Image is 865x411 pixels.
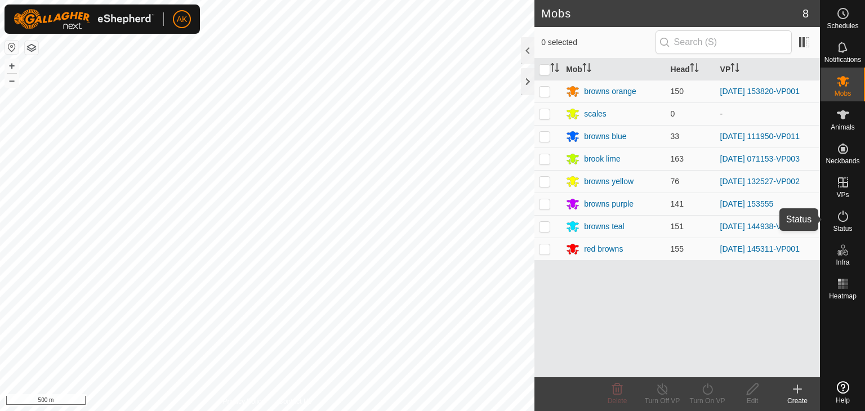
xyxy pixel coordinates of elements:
div: red browns [584,243,623,255]
a: [DATE] 153820-VP001 [720,87,800,96]
a: [DATE] 111950-VP011 [720,132,800,141]
span: Mobs [835,90,851,97]
a: Contact Us [278,396,311,406]
p-sorticon: Activate to sort [690,65,699,74]
span: 141 [671,199,684,208]
td: - [716,102,820,125]
span: 163 [671,154,684,163]
span: Neckbands [826,158,859,164]
span: Infra [836,259,849,266]
div: browns teal [584,221,625,233]
h2: Mobs [541,7,802,20]
span: 150 [671,87,684,96]
span: 0 selected [541,37,655,48]
span: Notifications [824,56,861,63]
span: Help [836,397,850,404]
span: 8 [802,5,809,22]
span: 33 [671,132,680,141]
input: Search (S) [656,30,792,54]
span: 155 [671,244,684,253]
div: Edit [730,396,775,406]
th: VP [716,59,820,81]
a: Privacy Policy [223,396,265,406]
div: Create [775,396,820,406]
button: Reset Map [5,41,19,54]
span: VPs [836,191,849,198]
button: Map Layers [25,41,38,55]
div: Turn On VP [685,396,730,406]
img: Gallagher Logo [14,9,154,29]
span: Status [833,225,852,232]
span: 76 [671,177,680,186]
th: Mob [561,59,666,81]
a: [DATE] 144938-VP001 [720,222,800,231]
div: browns blue [584,131,627,142]
p-sorticon: Activate to sort [582,65,591,74]
span: 151 [671,222,684,231]
div: browns purple [584,198,634,210]
div: brook lime [584,153,621,165]
div: Turn Off VP [640,396,685,406]
span: Heatmap [829,293,857,300]
a: [DATE] 145311-VP001 [720,244,800,253]
a: Help [821,377,865,408]
div: scales [584,108,607,120]
div: browns orange [584,86,636,97]
span: 0 [671,109,675,118]
th: Head [666,59,716,81]
span: Schedules [827,23,858,29]
span: AK [177,14,188,25]
span: Delete [608,397,627,405]
span: Animals [831,124,855,131]
p-sorticon: Activate to sort [550,65,559,74]
a: [DATE] 071153-VP003 [720,154,800,163]
p-sorticon: Activate to sort [730,65,739,74]
button: – [5,74,19,87]
div: browns yellow [584,176,634,187]
button: + [5,59,19,73]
